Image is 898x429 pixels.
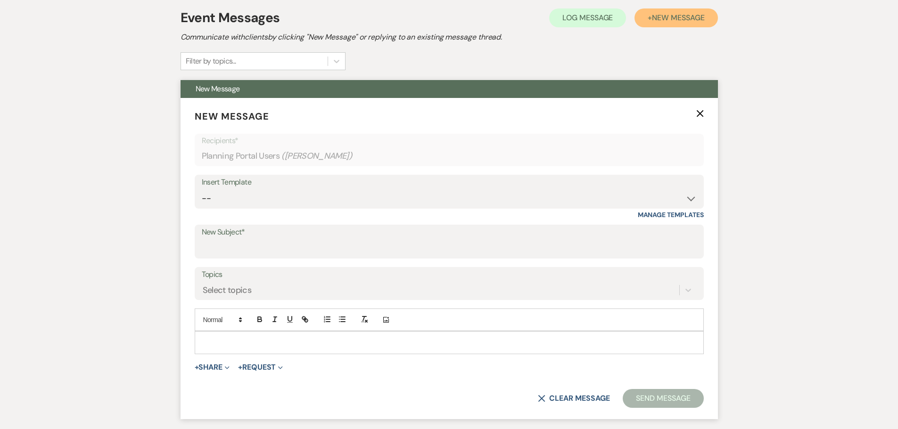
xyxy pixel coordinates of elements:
[652,13,704,23] span: New Message
[238,364,242,371] span: +
[623,389,703,408] button: Send Message
[186,56,236,67] div: Filter by topics...
[202,135,697,147] p: Recipients*
[195,364,199,371] span: +
[562,13,613,23] span: Log Message
[195,110,269,122] span: New Message
[196,84,240,94] span: New Message
[538,395,610,402] button: Clear message
[281,150,352,162] span: ( [PERSON_NAME] )
[203,284,252,297] div: Select topics
[638,210,704,219] a: Manage Templates
[549,8,626,27] button: Log Message
[181,32,718,43] h2: Communicate with clients by clicking "New Message" or replying to an existing message thread.
[634,8,717,27] button: +New Message
[202,176,697,189] div: Insert Template
[202,268,697,282] label: Topics
[238,364,283,371] button: Request
[195,364,230,371] button: Share
[181,8,280,28] h1: Event Messages
[202,147,697,165] div: Planning Portal Users
[202,226,697,239] label: New Subject*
